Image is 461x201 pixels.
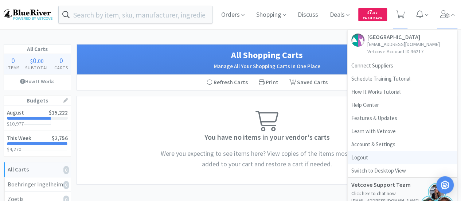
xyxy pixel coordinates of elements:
h5: [GEOGRAPHIC_DATA] [367,34,440,40]
a: Logout [348,151,457,164]
img: jenna.png [428,183,446,201]
img: b17b0d86f29542b49a2f66beb9ff811a.png [4,9,52,19]
span: $15,222 [49,109,68,116]
h4: Were you expecting to see items here? View copies of the items most recently added to your cart a... [158,148,376,170]
a: [GEOGRAPHIC_DATA][EMAIL_ADDRESS][DOMAIN_NAME]Vetcove Account ID:36217 [348,30,457,59]
a: Connect Suppliers [348,59,457,72]
div: Print [253,75,284,90]
a: $7.57Cash Back [358,5,387,24]
h4: Items [4,64,23,71]
span: $ [30,57,33,65]
a: How It Works Tutorial [348,85,457,98]
a: This Week$2,756$4,270 [4,131,71,156]
a: Account & Settings [348,138,457,151]
h1: All Carts [4,45,71,54]
a: Switch to Desktop View [348,164,457,177]
h2: Manage All Your Shopping Carts In One Place [84,62,450,71]
a: Boehringer Ingelheim0 [4,177,71,192]
i: 0 [63,166,69,174]
a: August$15,222$10,977 [4,105,71,131]
i: 0 [63,181,69,189]
a: Features & Updates [348,112,457,125]
a: Help Center [348,98,457,112]
div: . [23,57,52,64]
a: How It Works [4,74,71,88]
a: Discuss [295,12,321,18]
a: Schedule Training Tutorial [348,72,457,85]
span: 0 [33,56,36,65]
h1: Budgets [4,96,71,105]
input: Search by item, sku, manufacturer, ingredient, size... [59,6,212,23]
div: Refresh Carts [201,75,253,90]
span: Cash Back [363,16,383,21]
h1: All Shopping Carts [84,48,450,62]
span: $4,270 [7,146,21,152]
h4: Carts [51,64,71,71]
span: $2,756 [52,135,68,142]
span: 0 [59,56,63,65]
h2: This Week [7,135,31,141]
h5: Vetcove Support Team [351,181,424,188]
span: $ [367,10,369,15]
span: 00 [38,57,44,65]
p: Vetcove Account ID: 36217 [367,48,440,55]
h4: Subtotal [23,64,52,71]
a: Click here to chat now! [351,190,396,197]
div: Open Intercom Messenger [436,176,454,194]
a: Learn with Vetcove [348,125,457,138]
span: 7 [367,8,378,15]
strong: All Carts [8,166,29,173]
h2: August [7,110,24,115]
span: . 57 [372,10,378,15]
p: [EMAIL_ADDRESS][DOMAIN_NAME] [367,40,440,48]
div: Boehringer Ingelheim [8,180,67,189]
a: Saved Carts [284,75,333,90]
span: 0 [11,56,15,65]
span: $10,977 [7,120,24,127]
h3: You have no items in your vendor's carts [81,131,453,143]
a: All Carts0 [4,162,71,177]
